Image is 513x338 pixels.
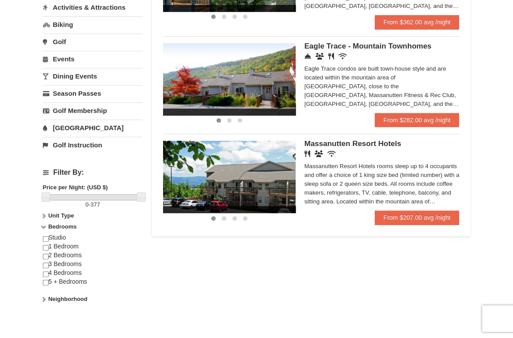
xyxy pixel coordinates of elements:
span: 377 [91,201,100,208]
i: Banquet Facilities [315,150,323,157]
div: Massanutten Resort Hotels rooms sleep up to 4 occupants and offer a choice of 1 king size bed (li... [304,162,460,206]
span: Eagle Trace - Mountain Townhomes [304,42,432,50]
a: Dining Events [43,68,143,84]
i: Restaurant [304,150,310,157]
a: Golf [43,34,143,50]
i: Concierge Desk [304,53,311,60]
a: From $362.00 avg /night [375,15,460,29]
span: Massanutten Resort Hotels [304,139,401,148]
div: Eagle Trace condos are built town-house style and are located within the mountain area of [GEOGRA... [304,64,460,109]
div: Studio 1 Bedroom 2 Bedrooms 3 Bedrooms 4 Bedrooms 5 + Bedrooms [43,233,143,295]
a: Golf Membership [43,102,143,119]
i: Wireless Internet (free) [327,150,336,157]
i: Restaurant [328,53,334,60]
i: Conference Facilities [315,53,324,60]
a: Biking [43,16,143,33]
a: Season Passes [43,85,143,101]
strong: Neighborhood [48,296,87,302]
a: [GEOGRAPHIC_DATA] [43,120,143,136]
label: - [43,200,143,209]
a: From $207.00 avg /night [375,210,460,225]
span: 0 [85,201,88,208]
a: Events [43,51,143,67]
a: Golf Instruction [43,137,143,153]
i: Wireless Internet (free) [338,53,347,60]
strong: Price per Night: (USD $) [43,184,108,191]
a: From $282.00 avg /night [375,113,460,127]
strong: Bedrooms [48,223,76,230]
h4: Filter By: [43,169,143,177]
strong: Unit Type [48,212,74,219]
